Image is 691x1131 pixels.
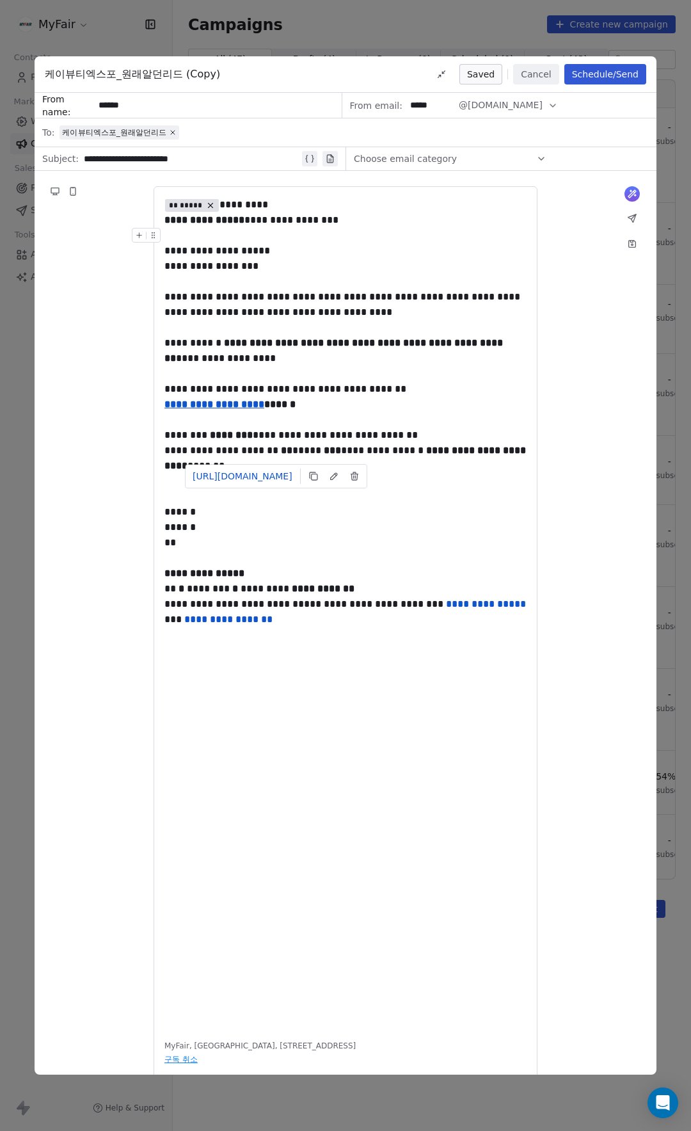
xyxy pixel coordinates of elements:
[62,127,166,138] span: 케이뷰티엑스포_원래알던리드
[350,99,402,112] span: From email:
[45,67,220,82] span: 케이뷰티엑스포_원래알던리드 (Copy)
[187,467,298,485] a: [URL][DOMAIN_NAME]
[647,1087,678,1118] div: Open Intercom Messenger
[42,152,79,169] span: Subject:
[459,64,502,84] button: Saved
[354,152,457,165] span: Choose email category
[564,64,646,84] button: Schedule/Send
[42,93,93,118] span: From name:
[42,126,54,139] span: To:
[459,99,543,112] span: @[DOMAIN_NAME]
[513,64,559,84] button: Cancel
